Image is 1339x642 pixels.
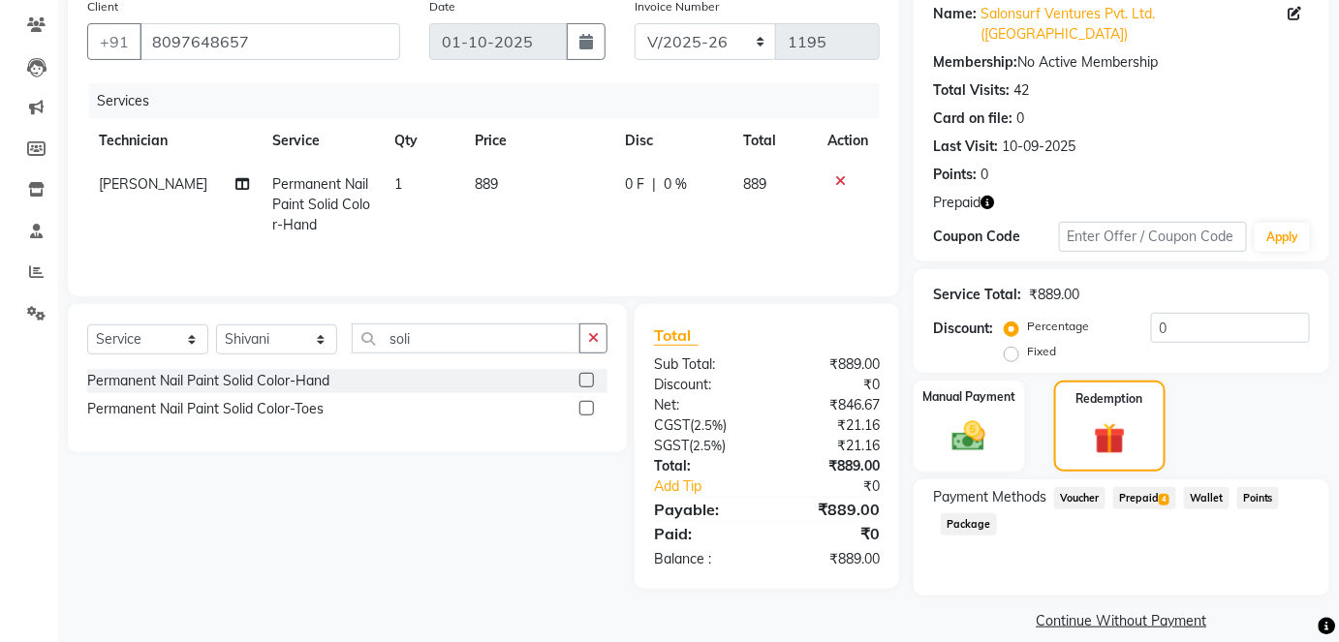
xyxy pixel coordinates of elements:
th: Technician [87,119,262,163]
div: ( ) [639,436,767,456]
span: [PERSON_NAME] [99,175,207,193]
label: Percentage [1027,318,1089,335]
span: 0 % [664,174,687,195]
input: Enter Offer / Coupon Code [1059,222,1248,252]
th: Total [732,119,816,163]
span: 889 [475,175,498,193]
span: Wallet [1184,487,1230,509]
div: Card on file: [933,108,1012,129]
span: Total [654,325,699,346]
div: ₹846.67 [766,395,894,415]
div: ₹21.16 [766,415,894,436]
span: Voucher [1054,487,1105,509]
div: 0 [1016,108,1024,129]
div: Sub Total: [639,354,767,375]
div: ₹0 [788,476,894,497]
span: | [652,174,656,195]
div: ₹889.00 [766,456,894,476]
img: _gift.svg [1084,419,1136,459]
span: Points [1237,487,1280,509]
div: Paid: [639,522,767,545]
div: ( ) [639,415,767,436]
label: Fixed [1027,343,1056,360]
div: ₹889.00 [766,549,894,569]
div: Net: [639,395,767,415]
div: Payable: [639,498,767,521]
th: Action [816,119,880,163]
div: ₹889.00 [766,498,894,521]
div: ₹889.00 [1029,285,1079,305]
th: Qty [383,119,463,163]
span: 4 [1159,494,1169,505]
div: Balance : [639,549,767,569]
div: Service Total: [933,285,1021,305]
div: Total: [639,456,767,476]
a: Salonsurf Ventures Pvt. Ltd. ([GEOGRAPHIC_DATA]) [981,4,1289,45]
th: Service [262,119,383,163]
div: ₹889.00 [766,354,894,375]
div: ₹21.16 [766,436,894,456]
span: CGST [654,416,690,434]
label: Redemption [1076,390,1143,408]
div: Services [89,83,894,119]
div: ₹0 [766,375,894,395]
span: SGST [654,437,689,454]
div: Membership: [933,52,1017,73]
label: Manual Payment [922,388,1015,406]
div: Last Visit: [933,137,998,157]
div: Points: [933,165,977,185]
span: 889 [743,175,766,193]
span: Prepaid [933,193,981,213]
div: Permanent Nail Paint Solid Color-Toes [87,399,324,419]
span: Package [941,513,997,535]
button: +91 [87,23,141,60]
div: Total Visits: [933,80,1010,101]
th: Disc [613,119,732,163]
div: Permanent Nail Paint Solid Color-Hand [87,371,329,391]
a: Add Tip [639,476,788,497]
div: 42 [1013,80,1029,101]
div: Discount: [639,375,767,395]
span: 0 F [625,174,644,195]
a: Continue Without Payment [918,611,1325,631]
span: 1 [394,175,402,193]
span: 2.5% [693,438,722,453]
div: ₹0 [766,522,894,545]
span: 2.5% [694,417,723,433]
button: Apply [1255,223,1310,252]
div: 0 [981,165,988,185]
span: Payment Methods [933,487,1046,507]
img: _cash.svg [942,417,996,456]
div: No Active Membership [933,52,1310,73]
span: Prepaid [1113,487,1176,509]
input: Search by Name/Mobile/Email/Code [140,23,400,60]
div: Coupon Code [933,227,1059,247]
span: Permanent Nail Paint Solid Color-Hand [273,175,371,233]
th: Price [463,119,612,163]
input: Search or Scan [352,323,580,353]
div: Name: [933,4,977,45]
div: Discount: [933,319,993,339]
div: 10-09-2025 [1002,137,1075,157]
